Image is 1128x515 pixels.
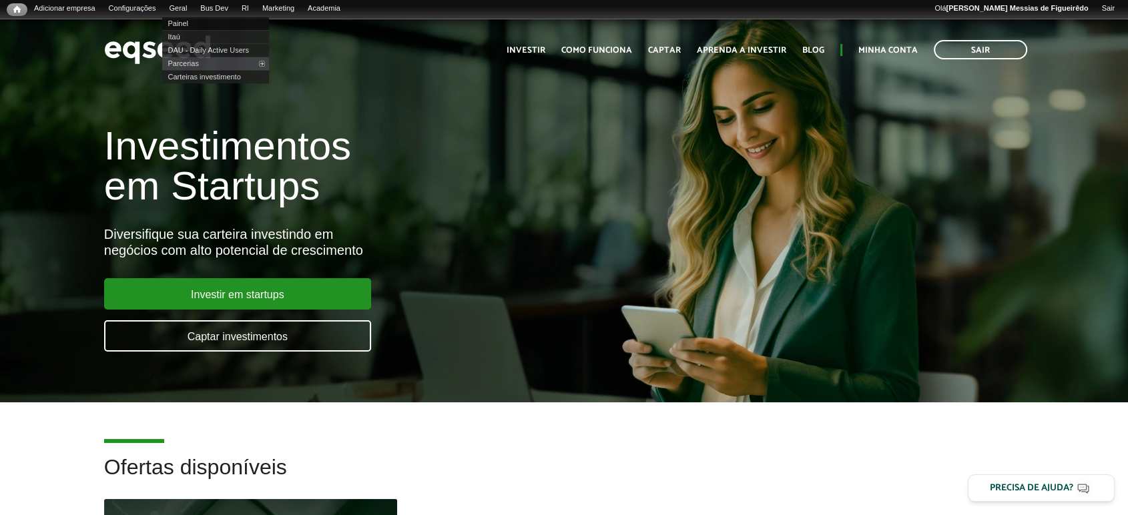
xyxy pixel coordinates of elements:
a: Olá[PERSON_NAME] Messias de Figueirêdo [928,3,1095,14]
span: Início [13,5,21,14]
a: Como funciona [561,46,632,55]
h1: Investimentos em Startups [104,126,648,206]
a: Captar investimentos [104,320,371,352]
a: Sair [934,40,1027,59]
a: Marketing [256,3,301,14]
a: Academia [301,3,347,14]
a: RI [235,3,256,14]
a: Início [7,3,27,16]
a: Painel [162,17,269,30]
a: Configurações [102,3,163,14]
a: Geral [162,3,194,14]
a: Blog [802,46,824,55]
a: Sair [1095,3,1121,14]
a: Bus Dev [194,3,235,14]
a: Aprenda a investir [697,46,786,55]
a: Minha conta [858,46,918,55]
div: Diversifique sua carteira investindo em negócios com alto potencial de crescimento [104,226,648,258]
strong: [PERSON_NAME] Messias de Figueirêdo [946,4,1088,12]
a: Investir [507,46,545,55]
a: Adicionar empresa [27,3,102,14]
a: Captar [648,46,681,55]
h2: Ofertas disponíveis [104,456,1024,499]
a: Investir em startups [104,278,371,310]
img: EqSeed [104,32,211,67]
